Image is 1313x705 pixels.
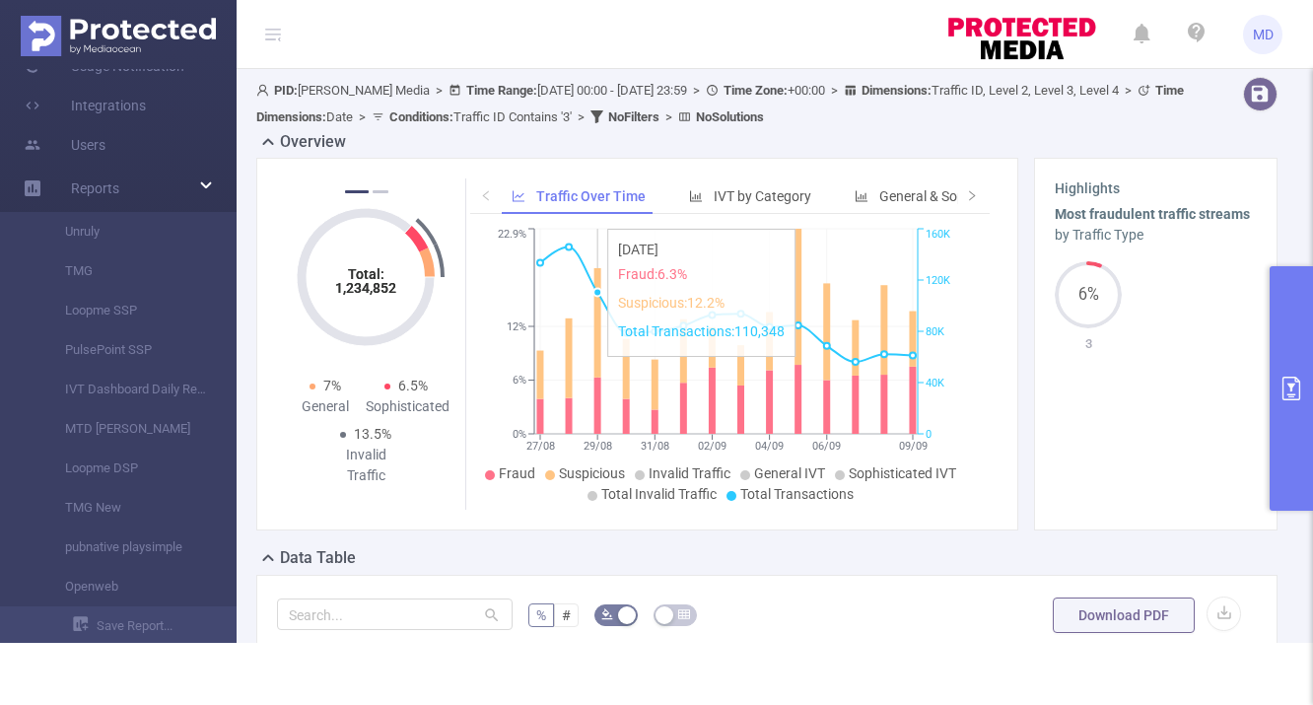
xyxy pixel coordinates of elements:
a: Loopme DSP [39,449,213,488]
div: General [285,396,366,417]
tspan: 40K [926,377,944,389]
tspan: 04/09 [755,440,784,453]
span: General IVT [754,465,825,481]
span: Suspicious [559,465,625,481]
a: MTD [PERSON_NAME] [39,409,213,449]
tspan: 6% [513,375,526,388]
span: 6% [1055,287,1122,303]
span: Invalid Traffic [649,465,730,481]
a: Reports [71,169,119,208]
span: > [687,83,706,98]
a: pubnative playsimple [39,528,213,567]
tspan: 06/09 [812,440,841,453]
span: Total Transactions [740,486,854,502]
button: Download PDF [1053,598,1195,633]
tspan: 0 [926,428,932,441]
span: > [353,109,372,124]
input: Search... [277,599,513,630]
tspan: 27/08 [525,440,554,453]
tspan: 1,234,852 [335,280,396,296]
tspan: Total: [348,266,384,282]
span: General & Sophisticated IVT by Category [879,188,1126,204]
a: TMG New [39,488,213,528]
span: Traffic ID, Level 2, Level 3, Level 4 [862,83,1119,98]
p: 3 [1055,334,1122,354]
h3: Highlights [1055,178,1257,199]
span: > [825,83,844,98]
span: > [659,109,678,124]
b: Most fraudulent traffic streams [1055,206,1250,222]
tspan: 120K [926,274,950,287]
b: Time Range: [466,83,537,98]
i: icon: bar-chart [689,189,703,203]
span: 7% [323,378,341,393]
div: Invalid Traffic [325,445,406,486]
button: 1 [345,190,369,193]
a: Openweb [39,567,213,606]
a: TMG [39,251,213,291]
tspan: 160K [926,229,950,242]
tspan: 0% [513,428,526,441]
span: Reports [71,180,119,196]
b: No Filters [608,109,659,124]
button: 2 [373,190,388,193]
a: Users [24,125,105,165]
b: Dimensions : [862,83,932,98]
a: Loopme SSP [39,291,213,330]
b: Time Zone: [724,83,788,98]
span: Traffic Over Time [536,188,646,204]
div: Sophisticated [366,396,447,417]
i: icon: table [678,608,690,620]
h2: Data Table [280,546,356,570]
i: icon: user [256,84,274,97]
span: > [572,109,590,124]
tspan: 09/09 [898,440,927,453]
i: icon: left [480,189,492,201]
span: Sophisticated IVT [849,465,956,481]
tspan: 31/08 [641,440,669,453]
span: 13.5% [354,426,391,442]
a: PulsePoint SSP [39,330,213,370]
tspan: 80K [926,325,944,338]
span: [PERSON_NAME] Media [DATE] 00:00 - [DATE] 23:59 +00:00 [256,83,1184,124]
img: Protected Media [21,16,216,56]
i: icon: bar-chart [855,189,868,203]
a: IVT Dashboard Daily Report [39,370,213,409]
tspan: 12% [507,320,526,333]
a: Integrations [24,86,146,125]
span: > [430,83,449,98]
b: PID: [274,83,298,98]
i: icon: right [966,189,978,201]
b: Conditions : [389,109,453,124]
span: > [1119,83,1138,98]
div: by Traffic Type [1055,225,1257,246]
span: % [536,607,546,623]
a: Unruly [39,212,213,251]
span: 6.5% [398,378,428,393]
i: icon: line-chart [512,189,525,203]
a: Save Report... [73,606,237,646]
i: icon: bg-colors [601,608,613,620]
tspan: 29/08 [583,440,611,453]
span: Traffic ID Contains '3' [389,109,572,124]
tspan: 02/09 [698,440,726,453]
b: No Solutions [696,109,764,124]
tspan: 22.9% [498,229,526,242]
span: # [562,607,571,623]
h2: Overview [280,130,346,154]
span: MD [1253,15,1274,54]
span: Total Invalid Traffic [601,486,717,502]
span: Fraud [499,465,535,481]
span: IVT by Category [714,188,811,204]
